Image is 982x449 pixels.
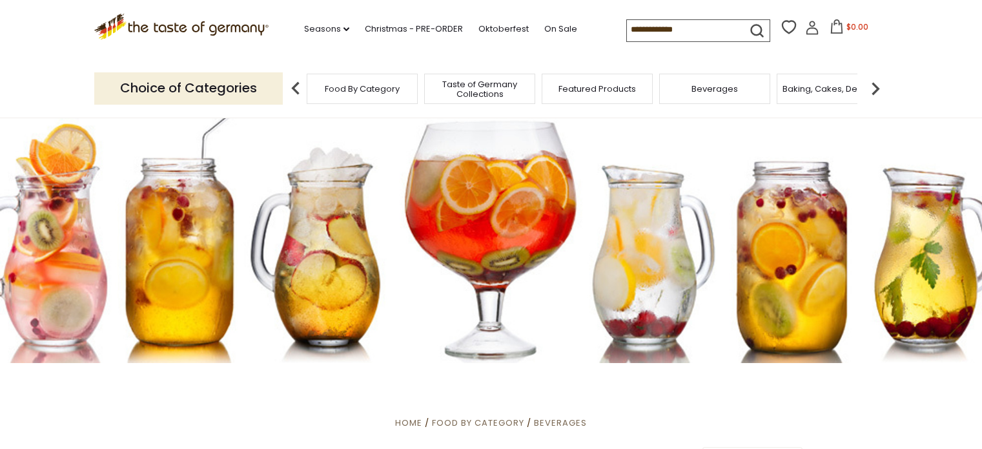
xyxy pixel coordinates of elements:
a: Christmas - PRE-ORDER [365,22,463,36]
a: Food By Category [432,417,524,429]
a: Food By Category [325,84,400,94]
img: next arrow [863,76,888,101]
a: On Sale [544,22,577,36]
a: Oktoberfest [478,22,529,36]
span: $0.00 [846,21,868,32]
a: Home [395,417,422,429]
img: previous arrow [283,76,309,101]
button: $0.00 [822,19,877,39]
a: Beverages [691,84,738,94]
a: Taste of Germany Collections [428,79,531,99]
a: Featured Products [558,84,636,94]
a: Baking, Cakes, Desserts [783,84,883,94]
a: Beverages [534,417,587,429]
p: Choice of Categories [94,72,283,104]
a: Seasons [304,22,349,36]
